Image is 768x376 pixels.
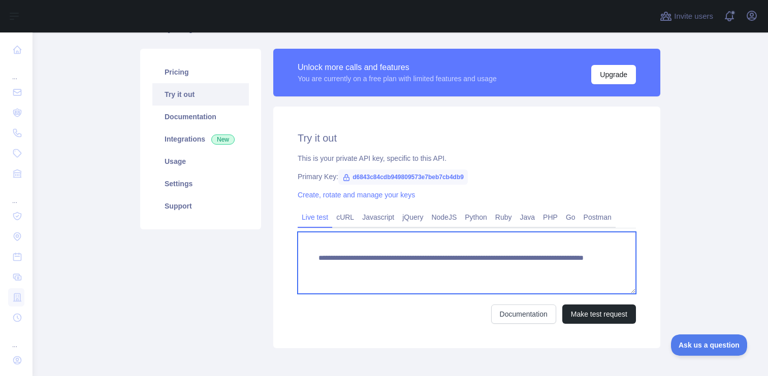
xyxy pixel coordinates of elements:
[674,11,713,22] span: Invite users
[298,172,636,182] div: Primary Key:
[152,83,249,106] a: Try it out
[298,153,636,163] div: This is your private API key, specific to this API.
[491,304,556,324] a: Documentation
[591,65,636,84] button: Upgrade
[671,334,748,356] iframe: Toggle Customer Support
[491,209,516,225] a: Ruby
[152,173,249,195] a: Settings
[358,209,398,225] a: Javascript
[580,209,616,225] a: Postman
[539,209,562,225] a: PHP
[516,209,539,225] a: Java
[298,61,497,74] div: Unlock more calls and features
[8,61,24,81] div: ...
[332,209,358,225] a: cURL
[338,169,468,185] span: d6843c84cdb949809573e7beb7cb4db9
[298,209,332,225] a: Live test
[298,191,415,199] a: Create, rotate and manage your keys
[461,209,491,225] a: Python
[8,185,24,205] div: ...
[152,128,249,150] a: Integrations New
[398,209,427,225] a: jQuery
[298,131,636,145] h2: Try it out
[152,195,249,217] a: Support
[152,150,249,173] a: Usage
[658,8,715,24] button: Invite users
[152,106,249,128] a: Documentation
[298,74,497,84] div: You are currently on a free plan with limited features and usage
[427,209,461,225] a: NodeJS
[8,329,24,349] div: ...
[152,61,249,83] a: Pricing
[211,134,235,145] span: New
[562,209,580,225] a: Go
[562,304,636,324] button: Make test request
